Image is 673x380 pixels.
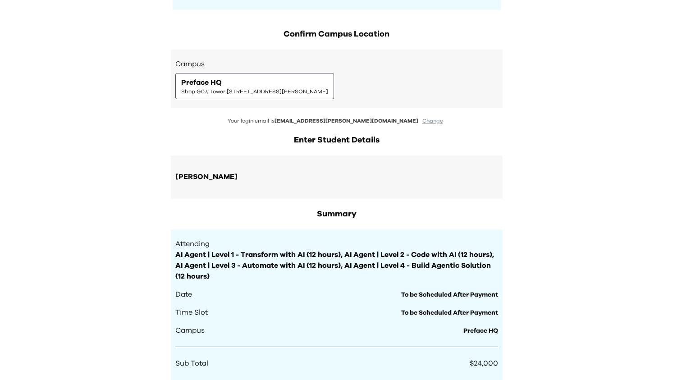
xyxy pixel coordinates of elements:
[171,208,503,220] h2: Summary
[401,310,498,316] span: To be Scheduled After Payment
[171,134,503,147] h2: Enter Student Details
[181,77,222,88] span: Preface HQ
[175,289,192,300] span: Date
[175,358,208,369] span: Sub Total
[420,117,446,125] button: Change
[171,28,503,41] h2: Confirm Campus Location
[181,88,328,95] span: Shop G07, Tower [STREET_ADDRESS][PERSON_NAME]
[470,360,498,367] span: $24,000
[175,59,498,69] h3: Campus
[463,328,498,334] span: Preface HQ
[175,249,498,282] span: AI Agent | Level 1 - Transform with AI (12 hours), AI Agent | Level 2 - Code with AI (12 hours), ...
[401,292,498,298] span: To be Scheduled After Payment
[275,118,418,124] span: [EMAIL_ADDRESS][PERSON_NAME][DOMAIN_NAME]
[175,238,210,249] span: Attending
[175,171,238,183] div: [PERSON_NAME]
[175,325,205,336] span: Campus
[171,117,503,125] p: Your login email is
[175,307,208,318] span: Time Slot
